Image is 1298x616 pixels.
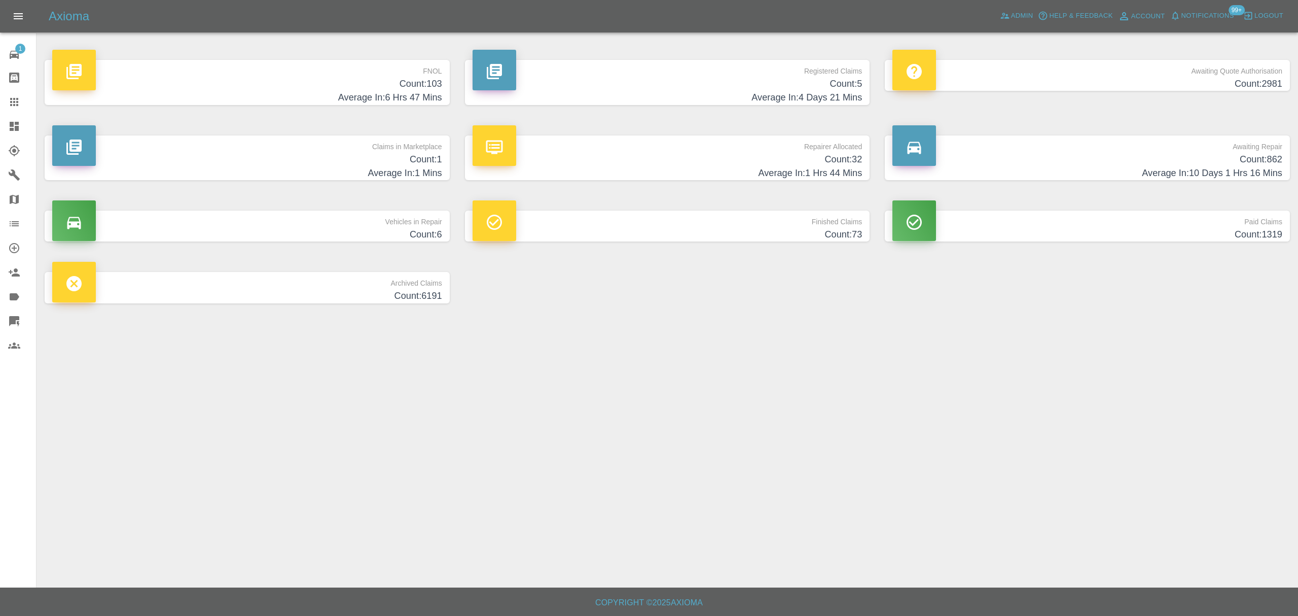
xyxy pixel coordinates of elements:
h4: Average In: 1 Hrs 44 Mins [473,166,862,180]
p: Claims in Marketplace [52,135,442,153]
h4: Average In: 4 Days 21 Mins [473,91,862,105]
h6: Copyright © 2025 Axioma [8,596,1290,610]
span: 99+ [1229,5,1245,15]
p: Awaiting Repair [892,135,1282,153]
a: FNOLCount:103Average In:6 Hrs 47 Mins [45,60,450,105]
button: Notifications [1168,8,1237,24]
p: FNOL [52,60,442,77]
button: Help & Feedback [1035,8,1115,24]
p: Paid Claims [892,211,1282,228]
h4: Count: 1319 [892,228,1282,242]
span: Notifications [1181,10,1234,22]
a: Admin [997,8,1036,24]
h4: Count: 103 [52,77,442,91]
a: Vehicles in RepairCount:6 [45,211,450,242]
a: Awaiting Quote AuthorisationCount:2981 [885,60,1290,91]
a: Account [1115,8,1168,24]
a: Finished ClaimsCount:73 [465,211,870,242]
p: Awaiting Quote Authorisation [892,60,1282,77]
h4: Count: 2981 [892,77,1282,91]
a: Claims in MarketplaceCount:1Average In:1 Mins [45,135,450,181]
p: Vehicles in Repair [52,211,442,228]
span: Admin [1011,10,1033,22]
p: Registered Claims [473,60,862,77]
h4: Count: 5 [473,77,862,91]
a: Archived ClaimsCount:6191 [45,272,450,303]
p: Repairer Allocated [473,135,862,153]
p: Archived Claims [52,272,442,289]
span: Logout [1254,10,1283,22]
button: Open drawer [6,4,30,28]
a: Paid ClaimsCount:1319 [885,211,1290,242]
a: Registered ClaimsCount:5Average In:4 Days 21 Mins [465,60,870,105]
h4: Count: 73 [473,228,862,242]
span: 1 [15,44,25,54]
button: Logout [1241,8,1286,24]
a: Awaiting RepairCount:862Average In:10 Days 1 Hrs 16 Mins [885,135,1290,181]
h4: Average In: 1 Mins [52,166,442,180]
span: Account [1131,11,1165,22]
h4: Count: 6191 [52,289,442,303]
h4: Count: 32 [473,153,862,166]
h4: Count: 1 [52,153,442,166]
h4: Average In: 6 Hrs 47 Mins [52,91,442,105]
h5: Axioma [49,8,89,24]
a: Repairer AllocatedCount:32Average In:1 Hrs 44 Mins [465,135,870,181]
h4: Count: 862 [892,153,1282,166]
p: Finished Claims [473,211,862,228]
span: Help & Feedback [1049,10,1112,22]
h4: Average In: 10 Days 1 Hrs 16 Mins [892,166,1282,180]
h4: Count: 6 [52,228,442,242]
